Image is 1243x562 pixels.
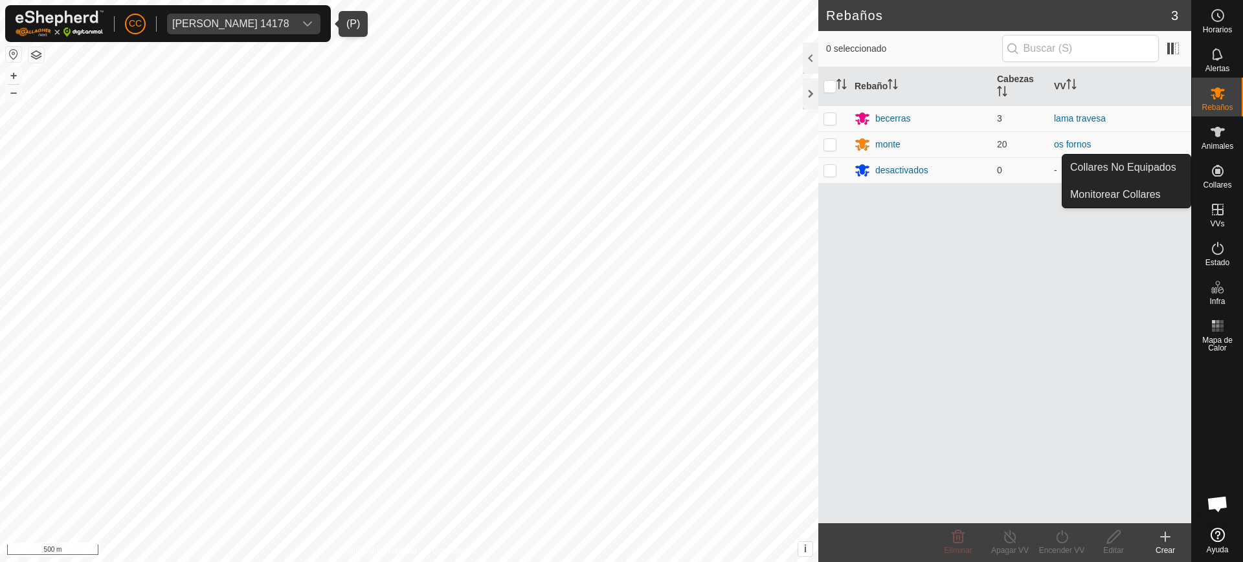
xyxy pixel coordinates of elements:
[28,47,44,63] button: Capas del Mapa
[1070,187,1161,202] span: Monitorear Collares
[875,138,901,151] div: monte
[1066,81,1077,91] p-sorticon: Activar para ordenar
[997,139,1007,149] span: 20
[1139,545,1191,556] div: Crear
[129,17,142,30] span: CC
[997,165,1002,175] span: 0
[432,545,476,557] a: Contáctenos
[1192,523,1243,559] a: Ayuda
[1203,26,1232,34] span: Horarios
[875,112,910,125] div: becerras
[997,88,1007,98] p-sorticon: Activar para ordenar
[1198,484,1237,523] div: Chat abierto
[295,14,320,34] div: dropdown trigger
[6,47,21,62] button: Restablecer Mapa
[1205,65,1229,72] span: Alertas
[1203,181,1231,189] span: Collares
[804,543,807,554] span: i
[1036,545,1088,556] div: Encender VV
[1209,297,1225,305] span: Infra
[1202,142,1233,150] span: Animales
[826,8,1171,23] h2: Rebaños
[1195,336,1240,352] span: Mapa de Calor
[1062,155,1191,180] a: Collares No Equipados
[1088,545,1139,556] div: Editar
[16,10,104,37] img: Logo Gallagher
[944,546,972,555] span: Eliminar
[997,113,1002,124] span: 3
[342,545,417,557] a: Política de Privacidad
[875,164,928,177] div: desactivados
[888,81,898,91] p-sorticon: Activar para ordenar
[849,67,992,106] th: Rebaño
[798,542,812,556] button: i
[1210,220,1224,228] span: VVs
[6,85,21,100] button: –
[992,67,1049,106] th: Cabezas
[1207,546,1229,554] span: Ayuda
[984,545,1036,556] div: Apagar VV
[172,19,289,29] div: [PERSON_NAME] 14178
[1171,6,1178,25] span: 3
[1062,182,1191,208] a: Monitorear Collares
[836,81,847,91] p-sorticon: Activar para ordenar
[6,68,21,83] button: +
[1002,35,1159,62] input: Buscar (S)
[1202,103,1233,111] span: Rebaños
[1205,259,1229,266] span: Estado
[1049,157,1191,183] td: -
[1054,113,1106,124] a: lama travesa
[1049,67,1191,106] th: VV
[167,14,295,34] span: Adelina Garcia Garcia 14178
[1054,139,1092,149] a: os fornos
[1070,160,1176,175] span: Collares No Equipados
[826,42,1002,56] span: 0 seleccionado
